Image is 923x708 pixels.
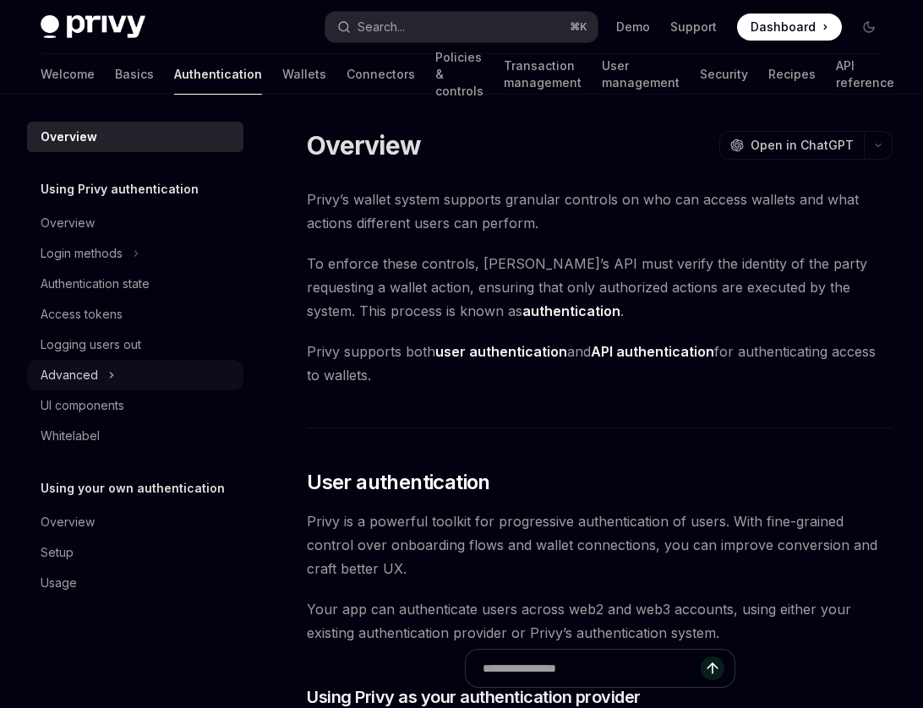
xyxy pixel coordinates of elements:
div: Usage [41,573,77,593]
a: Welcome [41,54,95,95]
a: Demo [616,19,650,35]
div: Search... [358,17,405,37]
button: Toggle Login methods section [27,238,243,269]
a: Basics [115,54,154,95]
span: User authentication [307,469,490,496]
div: Advanced [41,365,98,385]
a: Overview [27,208,243,238]
span: Privy is a powerful toolkit for progressive authentication of users. With fine-grained control ov... [307,509,893,580]
div: UI components [41,395,124,416]
a: Connectors [347,54,415,95]
button: Send message [701,656,724,680]
h1: Overview [307,130,421,161]
span: ⌘ K [570,20,587,34]
a: Transaction management [504,54,582,95]
button: Open in ChatGPT [719,131,864,160]
strong: API authentication [591,343,714,360]
button: Open search [325,12,597,42]
a: Setup [27,537,243,568]
strong: authentication [522,302,620,319]
a: Overview [27,122,243,152]
span: Open in ChatGPT [751,137,854,154]
div: Overview [41,213,95,233]
a: User management [602,54,680,95]
a: Policies & controls [435,54,483,95]
strong: user authentication [435,343,567,360]
button: Toggle Advanced section [27,360,243,390]
input: Ask a question... [483,650,701,687]
a: UI components [27,390,243,421]
div: Access tokens [41,304,123,324]
a: API reference [836,54,894,95]
a: Overview [27,507,243,537]
a: Authentication state [27,269,243,299]
a: Recipes [768,54,816,95]
a: Usage [27,568,243,598]
a: Authentication [174,54,262,95]
a: Access tokens [27,299,243,329]
div: Overview [41,127,97,147]
div: Overview [41,512,95,532]
h5: Using Privy authentication [41,179,199,199]
a: Whitelabel [27,421,243,451]
button: Toggle dark mode [855,14,882,41]
span: Privy’s wallet system supports granular controls on who can access wallets and what actions diffe... [307,188,893,235]
span: Your app can authenticate users across web2 and web3 accounts, using either your existing authent... [307,597,893,645]
div: Login methods [41,243,123,264]
div: Authentication state [41,274,150,294]
a: Support [670,19,717,35]
div: Setup [41,542,74,563]
div: Logging users out [41,335,141,355]
img: dark logo [41,15,145,39]
a: Dashboard [737,14,842,41]
span: Privy supports both and for authenticating access to wallets. [307,340,893,387]
span: Dashboard [751,19,816,35]
div: Whitelabel [41,426,100,446]
h5: Using your own authentication [41,478,225,498]
span: To enforce these controls, [PERSON_NAME]’s API must verify the identity of the party requesting a... [307,252,893,323]
a: Security [700,54,748,95]
a: Wallets [282,54,326,95]
a: Logging users out [27,329,243,360]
